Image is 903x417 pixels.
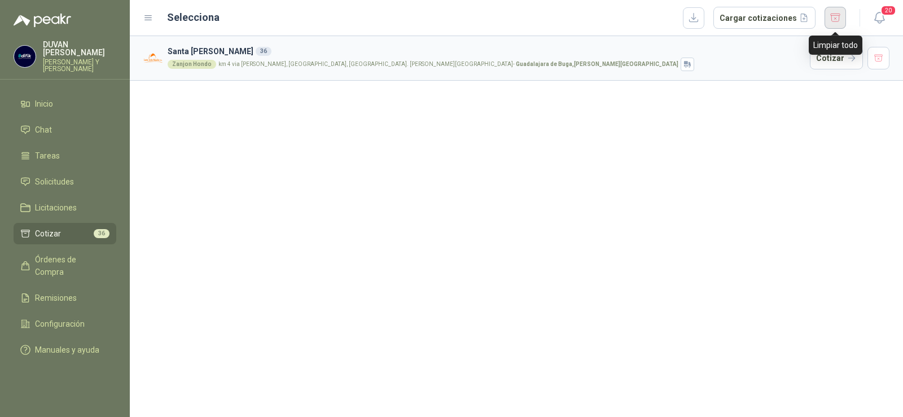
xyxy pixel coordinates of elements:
a: Licitaciones [14,197,116,218]
a: Órdenes de Compra [14,249,116,283]
span: 20 [880,5,896,16]
span: Manuales y ayuda [35,344,99,356]
span: Chat [35,124,52,136]
strong: Guadalajara de Buga , [PERSON_NAME][GEOGRAPHIC_DATA] [516,61,678,67]
a: Inicio [14,93,116,115]
a: Remisiones [14,287,116,309]
img: Company Logo [14,46,36,67]
span: Cotizar [35,227,61,240]
button: 20 [869,8,889,28]
a: Tareas [14,145,116,166]
h3: Santa [PERSON_NAME] [168,45,805,58]
img: Company Logo [143,49,163,68]
a: Cotizar36 [14,223,116,244]
span: Solicitudes [35,175,74,188]
span: Remisiones [35,292,77,304]
div: 36 [256,47,271,56]
span: Tareas [35,150,60,162]
a: Manuales y ayuda [14,339,116,361]
span: Órdenes de Compra [35,253,106,278]
p: km 4 via [PERSON_NAME], [GEOGRAPHIC_DATA], [GEOGRAPHIC_DATA]. [PERSON_NAME][GEOGRAPHIC_DATA] - [218,62,678,67]
span: Inicio [35,98,53,110]
button: Cotizar [810,47,863,69]
h2: Selecciona [167,10,220,25]
p: [PERSON_NAME] Y [PERSON_NAME] [43,59,116,72]
span: Configuración [35,318,85,330]
a: Configuración [14,313,116,335]
div: Limpiar todo [809,36,862,55]
button: Cargar cotizaciones [713,7,816,29]
p: DUVAN [PERSON_NAME] [43,41,116,56]
a: Solicitudes [14,171,116,192]
img: Logo peakr [14,14,71,27]
span: 36 [94,229,109,238]
a: Chat [14,119,116,141]
span: Licitaciones [35,201,77,214]
div: Zanjon Hondo [168,60,216,69]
